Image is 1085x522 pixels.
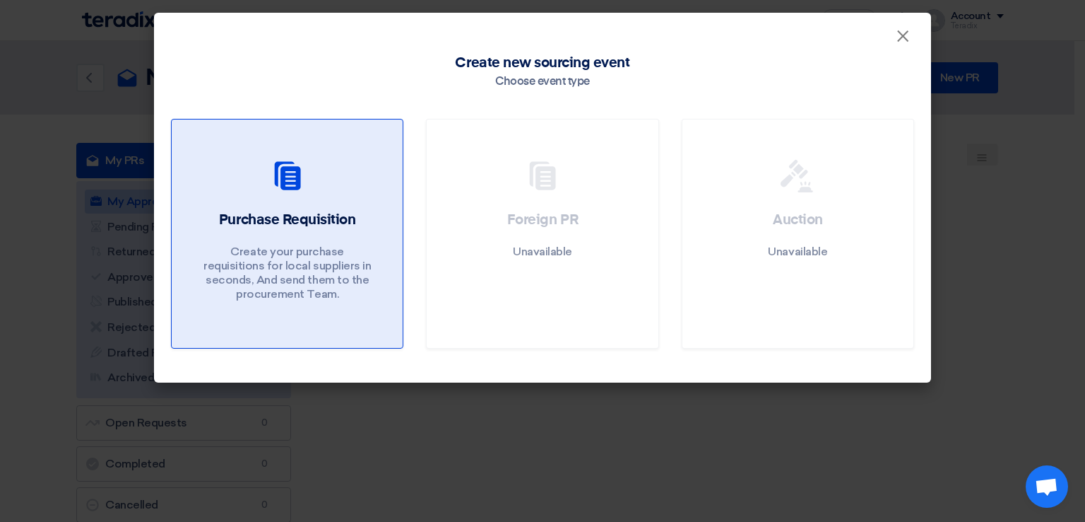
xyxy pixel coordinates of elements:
div: Choose event type [495,74,590,91]
button: Close [884,23,921,51]
span: Auction [773,213,823,227]
h2: Purchase Requisition [219,210,355,230]
p: Create your purchase requisitions for local suppliers in seconds, And send them to the procuremen... [203,245,372,301]
span: × [896,25,910,54]
span: Create new sourcing event [455,52,629,74]
p: Unavailable [513,245,572,259]
p: Unavailable [768,245,827,259]
a: Open chat [1026,465,1068,508]
span: Foreign PR [507,213,578,227]
a: Purchase Requisition Create your purchase requisitions for local suppliers in seconds, And send t... [171,119,403,349]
